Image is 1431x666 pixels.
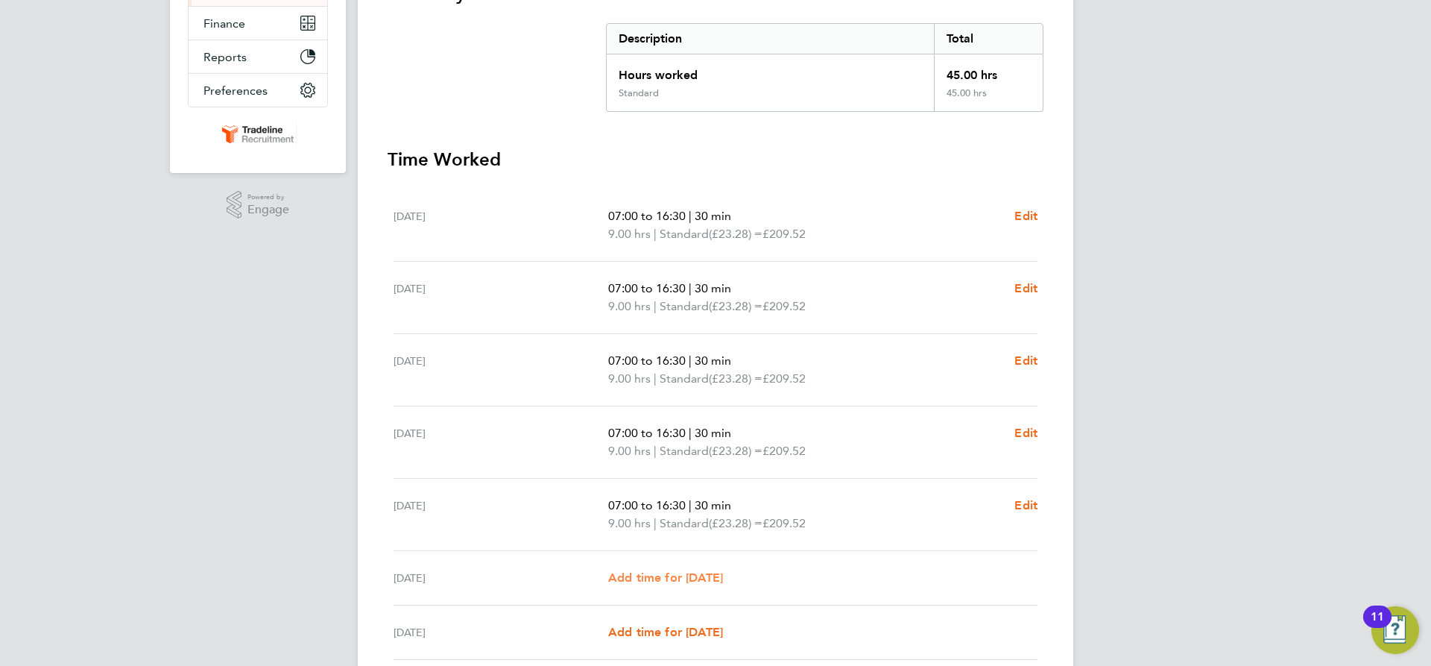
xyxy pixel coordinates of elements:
[660,298,709,315] span: Standard
[388,148,1043,172] h3: Time Worked
[203,16,245,31] span: Finance
[654,299,657,313] span: |
[1014,281,1037,295] span: Edit
[394,623,608,641] div: [DATE]
[934,54,1043,87] div: 45.00 hrs
[1014,209,1037,223] span: Edit
[660,370,709,388] span: Standard
[394,207,608,243] div: [DATE]
[654,227,657,241] span: |
[762,371,806,386] span: £209.52
[934,24,1043,54] div: Total
[188,122,328,146] a: Go to home page
[1014,280,1037,298] a: Edit
[654,444,657,458] span: |
[1014,352,1037,370] a: Edit
[227,191,290,219] a: Powered byEngage
[934,87,1043,111] div: 45.00 hrs
[608,299,651,313] span: 9.00 hrs
[608,354,686,368] span: 07:00 to 16:30
[695,498,731,512] span: 30 min
[619,87,659,99] div: Standard
[203,84,268,98] span: Preferences
[608,569,723,587] a: Add time for [DATE]
[762,444,806,458] span: £209.52
[762,227,806,241] span: £209.52
[189,40,327,73] button: Reports
[695,281,731,295] span: 30 min
[1014,498,1037,512] span: Edit
[189,74,327,107] button: Preferences
[1014,426,1037,440] span: Edit
[1014,497,1037,515] a: Edit
[608,444,651,458] span: 9.00 hrs
[247,191,289,204] span: Powered by
[247,204,289,216] span: Engage
[709,227,762,241] span: (£23.28) =
[762,516,806,530] span: £209.52
[695,209,731,223] span: 30 min
[394,424,608,460] div: [DATE]
[607,24,934,54] div: Description
[608,209,686,223] span: 07:00 to 16:30
[689,354,692,368] span: |
[606,23,1043,112] div: Summary
[709,444,762,458] span: (£23.28) =
[709,299,762,313] span: (£23.28) =
[1014,207,1037,225] a: Edit
[660,442,709,460] span: Standard
[689,281,692,295] span: |
[695,354,731,368] span: 30 min
[1371,617,1384,636] div: 11
[608,498,686,512] span: 07:00 to 16:30
[762,299,806,313] span: £209.52
[1014,424,1037,442] a: Edit
[654,371,657,386] span: |
[608,281,686,295] span: 07:00 to 16:30
[608,516,651,530] span: 9.00 hrs
[1371,606,1419,654] button: Open Resource Center, 11 new notifications
[608,625,723,639] span: Add time for [DATE]
[608,371,651,386] span: 9.00 hrs
[608,571,723,585] span: Add time for [DATE]
[660,515,709,533] span: Standard
[394,569,608,587] div: [DATE]
[203,50,247,64] span: Reports
[1014,354,1037,368] span: Edit
[695,426,731,440] span: 30 min
[219,122,297,146] img: tradelinerecruitment-logo-retina.png
[394,280,608,315] div: [DATE]
[689,209,692,223] span: |
[709,516,762,530] span: (£23.28) =
[394,497,608,533] div: [DATE]
[654,516,657,530] span: |
[607,54,934,87] div: Hours worked
[189,7,327,40] button: Finance
[608,623,723,641] a: Add time for [DATE]
[608,227,651,241] span: 9.00 hrs
[709,371,762,386] span: (£23.28) =
[689,426,692,440] span: |
[394,352,608,388] div: [DATE]
[689,498,692,512] span: |
[608,426,686,440] span: 07:00 to 16:30
[660,225,709,243] span: Standard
